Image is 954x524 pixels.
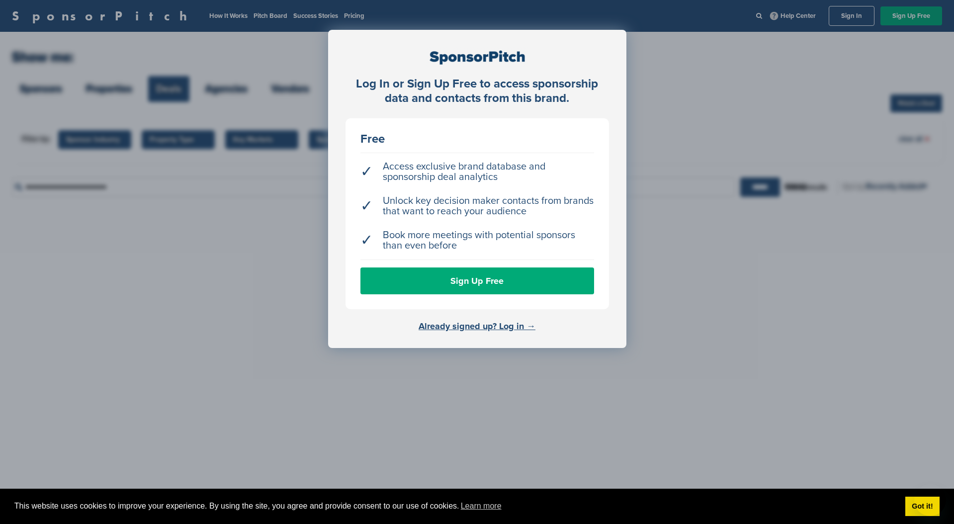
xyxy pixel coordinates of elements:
li: Book more meetings with potential sponsors than even before [360,225,594,256]
span: ✓ [360,167,373,177]
div: Free [360,133,594,145]
div: Log In or Sign Up Free to access sponsorship data and contacts from this brand. [346,77,609,106]
li: Access exclusive brand database and sponsorship deal analytics [360,157,594,187]
iframe: Button to launch messaging window [914,484,946,516]
a: Already signed up? Log in → [419,321,535,332]
li: Unlock key decision maker contacts from brands that want to reach your audience [360,191,594,222]
a: Sign Up Free [360,267,594,294]
span: ✓ [360,235,373,246]
span: This website uses cookies to improve your experience. By using the site, you agree and provide co... [14,499,897,514]
a: learn more about cookies [459,499,503,514]
span: ✓ [360,201,373,211]
a: dismiss cookie message [905,497,940,517]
